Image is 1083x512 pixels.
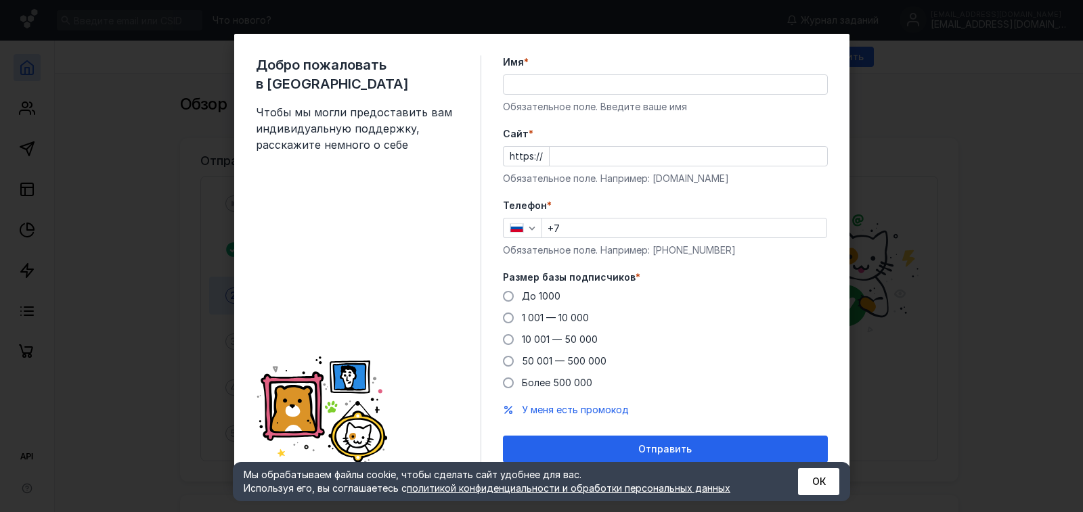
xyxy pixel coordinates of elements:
[503,271,636,284] span: Размер базы подписчиков
[522,377,592,388] span: Более 500 000
[638,444,692,455] span: Отправить
[522,312,589,323] span: 1 001 — 10 000
[503,100,828,114] div: Обязательное поле. Введите ваше имя
[522,404,629,415] span: У меня есть промокод
[256,55,459,93] span: Добро пожаловать в [GEOGRAPHIC_DATA]
[503,436,828,463] button: Отправить
[522,355,606,367] span: 50 001 — 500 000
[503,243,828,257] div: Обязательное поле. Например: [PHONE_NUMBER]
[503,55,524,69] span: Имя
[522,403,629,417] button: У меня есть промокод
[244,468,765,495] div: Мы обрабатываем файлы cookie, чтобы сделать сайт удобнее для вас. Используя его, вы соглашаетесь c
[798,468,839,495] button: ОК
[503,172,828,185] div: Обязательное поле. Например: [DOMAIN_NAME]
[503,127,529,141] span: Cайт
[407,482,730,494] a: политикой конфиденциальности и обработки персональных данных
[256,104,459,153] span: Чтобы мы могли предоставить вам индивидуальную поддержку, расскажите немного о себе
[522,290,560,302] span: До 1000
[522,333,598,345] span: 10 001 — 50 000
[503,199,547,212] span: Телефон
